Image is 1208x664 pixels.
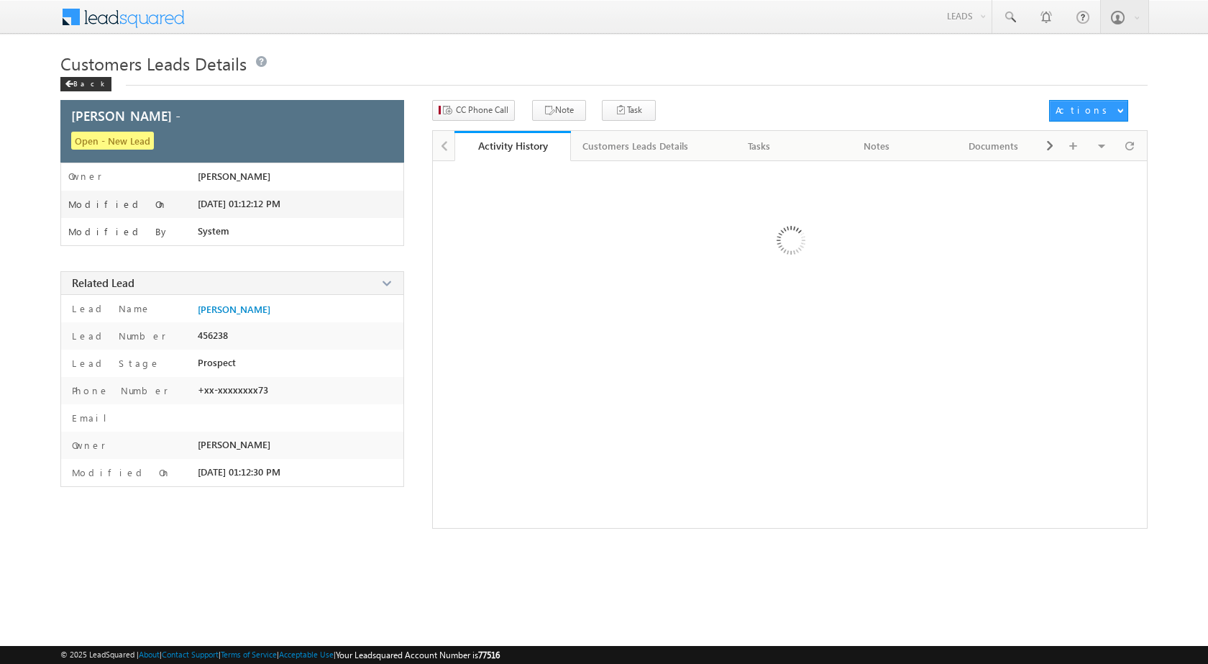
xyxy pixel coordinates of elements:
[60,648,500,662] span: © 2025 LeadSquared | | | | |
[1049,100,1128,122] button: Actions
[198,357,236,368] span: Prospect
[478,650,500,660] span: 77516
[818,131,935,161] a: Notes
[454,131,572,161] a: Activity History
[532,100,586,121] button: Note
[68,384,168,397] label: Phone Number
[935,131,1053,161] a: Documents
[701,131,818,161] a: Tasks
[68,199,168,210] label: Modified On
[162,650,219,659] a: Contact Support
[139,650,160,659] a: About
[68,439,106,452] label: Owner
[198,304,270,315] a: [PERSON_NAME]
[713,137,805,155] div: Tasks
[68,329,166,342] label: Lead Number
[336,650,500,660] span: Your Leadsquared Account Number is
[279,650,334,659] a: Acceptable Use
[60,52,247,75] span: Customers Leads Details
[602,100,656,121] button: Task
[68,357,160,370] label: Lead Stage
[198,466,280,478] span: [DATE] 01:12:30 PM
[60,77,111,91] div: Back
[198,384,268,396] span: +xx-xxxxxxxx73
[68,466,171,479] label: Modified On
[715,168,864,317] img: Loading ...
[465,139,561,153] div: Activity History
[198,170,270,182] span: [PERSON_NAME]
[71,109,180,122] span: [PERSON_NAME] -
[947,137,1040,155] div: Documents
[198,439,270,450] span: [PERSON_NAME]
[456,104,508,117] span: CC Phone Call
[221,650,277,659] a: Terms of Service
[68,226,170,237] label: Modified By
[198,198,280,209] span: [DATE] 01:12:12 PM
[71,132,154,150] span: Open - New Lead
[432,100,515,121] button: CC Phone Call
[68,411,118,424] label: Email
[198,329,228,341] span: 456238
[582,137,688,155] div: Customers Leads Details
[68,170,102,182] label: Owner
[830,137,923,155] div: Notes
[1056,104,1112,117] div: Actions
[72,276,134,290] span: Related Lead
[571,131,701,161] a: Customers Leads Details
[68,302,151,315] label: Lead Name
[198,225,229,237] span: System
